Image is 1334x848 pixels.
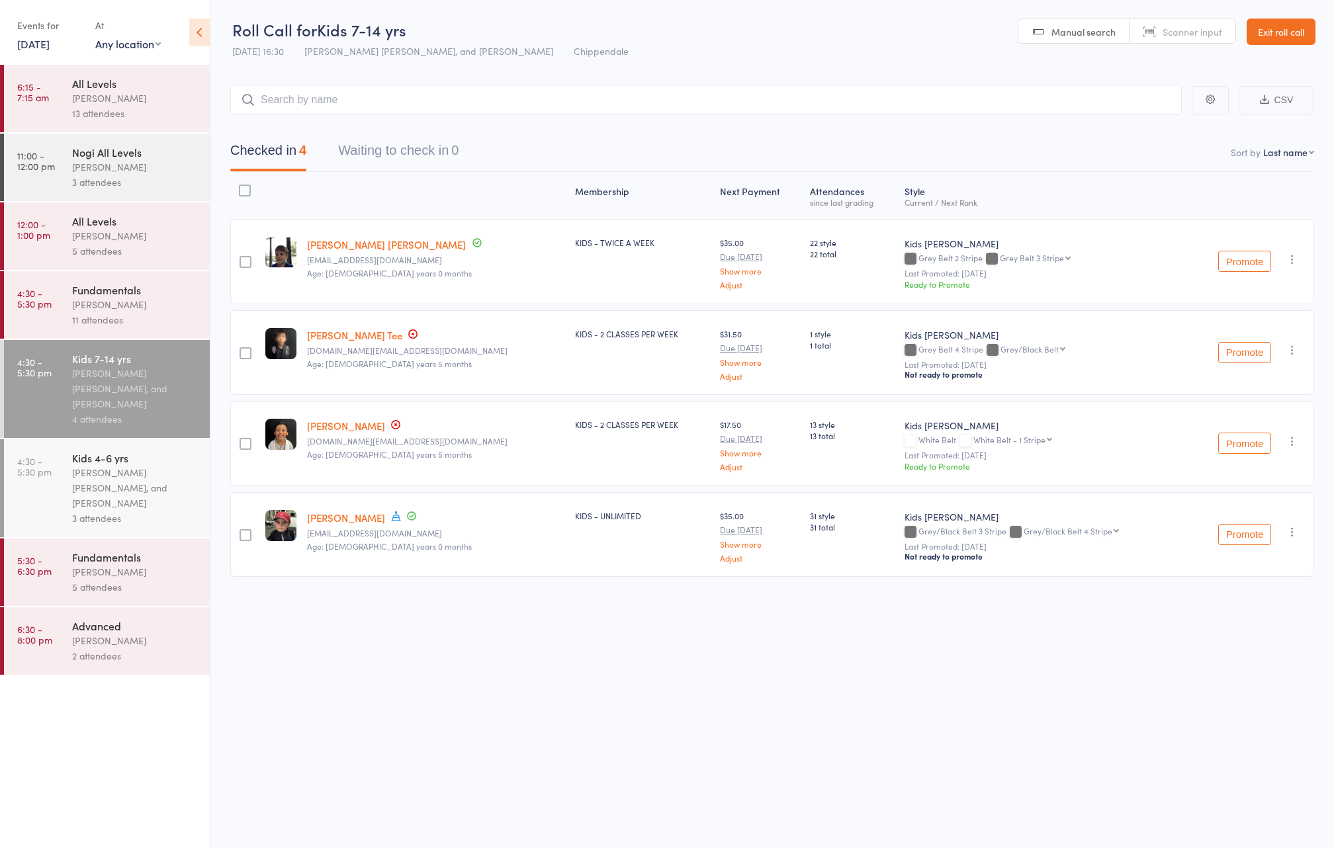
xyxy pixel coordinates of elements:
[4,134,210,201] a: 11:00 -12:00 pmNogi All Levels[PERSON_NAME]3 attendees
[715,178,805,213] div: Next Payment
[265,237,296,268] img: image1687768504.png
[230,136,306,171] button: Checked in4
[72,243,199,259] div: 5 attendees
[905,278,1180,290] div: Ready to Promote
[72,366,199,411] div: [PERSON_NAME] [PERSON_NAME], and [PERSON_NAME]
[230,85,1182,115] input: Search by name
[4,538,210,606] a: 5:30 -6:30 pmFundamentals[PERSON_NAME]5 attendees
[720,343,799,353] small: Due [DATE]
[17,288,52,309] time: 4:30 - 5:30 pm
[720,267,799,275] a: Show more
[1218,251,1271,272] button: Promote
[905,551,1180,562] div: Not ready to promote
[4,65,210,132] a: 6:15 -7:15 amAll Levels[PERSON_NAME]13 attendees
[95,36,161,51] div: Any location
[72,145,199,159] div: Nogi All Levels
[1051,25,1116,38] span: Manual search
[810,237,893,248] span: 22 style
[72,297,199,312] div: [PERSON_NAME]
[72,465,199,511] div: [PERSON_NAME] [PERSON_NAME], and [PERSON_NAME]
[307,448,472,460] span: Age: [DEMOGRAPHIC_DATA] years 5 months
[810,328,893,339] span: 1 style
[1218,433,1271,454] button: Promote
[1231,146,1261,159] label: Sort by
[810,521,893,532] span: 31 total
[905,253,1180,265] div: Grey Belt 2 Stripe
[17,219,50,240] time: 12:00 - 1:00 pm
[720,372,799,380] a: Adjust
[72,76,199,91] div: All Levels
[17,150,55,171] time: 11:00 - 12:00 pm
[720,462,799,471] a: Adjust
[810,419,893,430] span: 13 style
[17,624,52,645] time: 6:30 - 8:00 pm
[1163,25,1222,38] span: Scanner input
[307,328,402,342] a: [PERSON_NAME] Tee
[810,430,893,441] span: 13 total
[307,255,565,265] small: ceimapl@bigpond.com
[17,36,50,51] a: [DATE]
[720,510,799,562] div: $35.00
[570,178,715,213] div: Membership
[810,339,893,351] span: 1 total
[265,328,296,359] img: image1744184023.png
[720,252,799,261] small: Due [DATE]
[4,607,210,675] a: 6:30 -8:00 pmAdvanced[PERSON_NAME]2 attendees
[451,143,459,157] div: 0
[307,267,472,278] span: Age: [DEMOGRAPHIC_DATA] years 0 months
[905,542,1180,551] small: Last Promoted: [DATE]
[72,450,199,465] div: Kids 4-6 yrs
[1218,342,1271,363] button: Promote
[72,633,199,648] div: [PERSON_NAME]
[905,237,1180,250] div: Kids [PERSON_NAME]
[905,419,1180,432] div: Kids [PERSON_NAME]
[17,357,52,378] time: 4:30 - 5:30 pm
[720,280,799,289] a: Adjust
[1239,86,1314,114] button: CSV
[805,178,899,213] div: Atten­dances
[307,237,466,251] a: [PERSON_NAME] [PERSON_NAME]
[72,579,199,595] div: 5 attendees
[307,358,472,369] span: Age: [DEMOGRAPHIC_DATA] years 5 months
[720,434,799,443] small: Due [DATE]
[317,19,406,40] span: Kids 7-14 yrs
[1000,253,1064,262] div: Grey Belt 3 Stripe
[265,419,296,450] img: image1754465858.png
[905,510,1180,523] div: Kids [PERSON_NAME]
[574,44,629,58] span: Chippendale
[720,525,799,534] small: Due [DATE]
[905,269,1180,278] small: Last Promoted: [DATE]
[905,460,1180,472] div: Ready to Promote
[4,340,210,438] a: 4:30 -5:30 pmKids 7-14 yrs[PERSON_NAME] [PERSON_NAME], and [PERSON_NAME]4 attendees
[1247,19,1315,45] a: Exit roll call
[72,411,199,427] div: 4 attendees
[307,419,385,433] a: [PERSON_NAME]
[307,511,385,525] a: [PERSON_NAME]
[4,202,210,270] a: 12:00 -1:00 pmAll Levels[PERSON_NAME]5 attendees
[720,540,799,548] a: Show more
[72,282,199,297] div: Fundamentals
[905,198,1180,206] div: Current / Next Rank
[307,346,565,355] small: Jo88.au@gmail.com
[307,540,472,552] span: Age: [DEMOGRAPHIC_DATA] years 0 months
[973,435,1045,444] div: White Belt - 1 Stripe
[905,369,1180,380] div: Not ready to promote
[338,136,459,171] button: Waiting to check in0
[810,198,893,206] div: since last grading
[1000,345,1059,353] div: Grey/Black Belt
[72,228,199,243] div: [PERSON_NAME]
[72,312,199,327] div: 11 attendees
[720,448,799,457] a: Show more
[575,510,709,521] div: KIDS - UNLIMITED
[17,456,52,477] time: 4:30 - 5:30 pm
[1024,527,1112,535] div: Grey/Black Belt 4 Stripe
[72,214,199,228] div: All Levels
[899,178,1186,213] div: Style
[810,248,893,259] span: 22 total
[905,527,1180,538] div: Grey/Black Belt 3 Stripe
[72,159,199,175] div: [PERSON_NAME]
[905,450,1180,460] small: Last Promoted: [DATE]
[299,143,306,157] div: 4
[905,435,1180,446] div: White Belt
[72,511,199,526] div: 3 attendees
